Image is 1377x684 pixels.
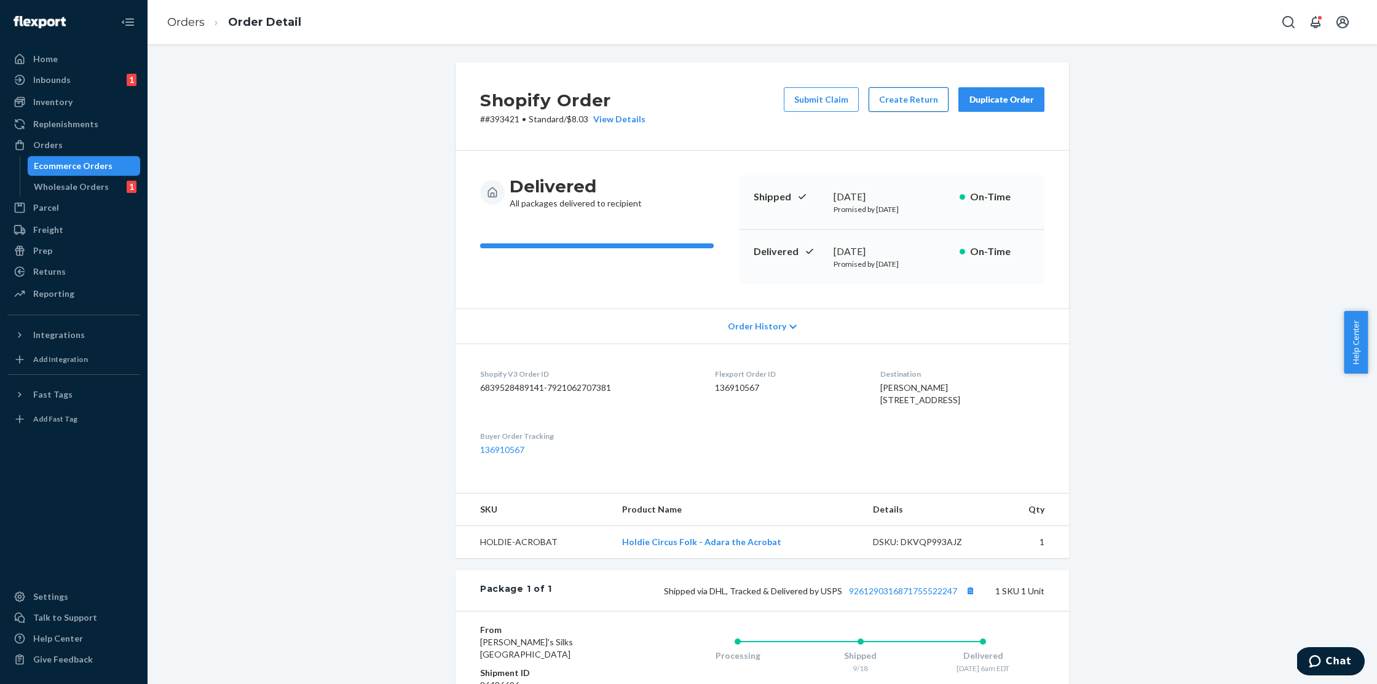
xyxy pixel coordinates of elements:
[33,139,63,151] div: Orders
[799,663,922,674] div: 9/18
[754,190,824,204] p: Shipped
[480,369,695,379] dt: Shopify V3 Order ID
[480,113,645,125] p: # #393421 / $8.03
[28,156,141,176] a: Ecommerce Orders
[622,537,781,547] a: Holdie Circus Folk - Adara the Acrobat
[588,113,645,125] button: View Details
[480,667,627,679] dt: Shipment ID
[157,4,311,41] ol: breadcrumbs
[14,16,66,28] img: Flexport logo
[33,611,97,624] div: Talk to Support
[921,663,1044,674] div: [DATE] 6am EDT
[7,198,140,218] a: Parcel
[880,382,960,405] span: [PERSON_NAME] [STREET_ADDRESS]
[1303,10,1328,34] button: Open notifications
[869,87,949,112] button: Create Return
[880,369,1044,379] dt: Destination
[33,245,52,257] div: Prep
[33,354,88,364] div: Add Integration
[228,15,301,29] a: Order Detail
[863,493,998,526] th: Details
[480,583,552,599] div: Package 1 of 1
[612,493,863,526] th: Product Name
[480,382,695,394] dd: 6839528489141-7921062707381
[715,369,860,379] dt: Flexport Order ID
[834,259,950,269] p: Promised by [DATE]
[33,96,73,108] div: Inventory
[127,74,136,86] div: 1
[33,591,68,603] div: Settings
[33,653,93,666] div: Give Feedback
[529,114,564,124] span: Standard
[7,49,140,69] a: Home
[998,526,1069,559] td: 1
[962,583,978,599] button: Copy tracking number
[970,245,1030,259] p: On-Time
[873,536,988,548] div: DSKU: DKVQP993AJZ
[7,220,140,240] a: Freight
[33,414,77,424] div: Add Fast Tag
[7,241,140,261] a: Prep
[33,632,83,645] div: Help Center
[28,177,141,197] a: Wholesale Orders1
[7,629,140,648] a: Help Center
[728,320,786,332] span: Order History
[969,93,1034,106] div: Duplicate Order
[127,181,136,193] div: 1
[34,181,109,193] div: Wholesale Orders
[33,224,63,236] div: Freight
[7,114,140,134] a: Replenishments
[849,586,957,596] a: 9261290316871755522247
[480,87,645,113] h2: Shopify Order
[1297,647,1365,678] iframe: Opens a widget where you can chat to one of our agents
[834,190,950,204] div: [DATE]
[167,15,205,29] a: Orders
[7,587,140,607] a: Settings
[784,87,859,112] button: Submit Claim
[970,190,1030,204] p: On-Time
[7,70,140,90] a: Inbounds1
[33,53,58,65] div: Home
[921,650,1044,662] div: Delivered
[480,637,573,659] span: [PERSON_NAME]'s Silks [GEOGRAPHIC_DATA]
[958,87,1044,112] button: Duplicate Order
[33,388,73,401] div: Fast Tags
[33,202,59,214] div: Parcel
[456,493,612,526] th: SKU
[7,608,140,627] button: Talk to Support
[33,265,66,278] div: Returns
[7,262,140,281] a: Returns
[664,586,978,596] span: Shipped via DHL, Tracked & Delivered by USPS
[480,624,627,636] dt: From
[34,160,112,172] div: Ecommerce Orders
[480,444,524,455] a: 136910567
[7,325,140,345] button: Integrations
[1330,10,1355,34] button: Open account menu
[7,385,140,404] button: Fast Tags
[7,409,140,429] a: Add Fast Tag
[33,329,85,341] div: Integrations
[799,650,922,662] div: Shipped
[715,382,860,394] dd: 136910567
[480,431,695,441] dt: Buyer Order Tracking
[456,526,612,559] td: HOLDIE-ACROBAT
[522,114,526,124] span: •
[1344,311,1368,374] button: Help Center
[1276,10,1301,34] button: Open Search Box
[552,583,1044,599] div: 1 SKU 1 Unit
[754,245,824,259] p: Delivered
[510,175,642,197] h3: Delivered
[33,74,71,86] div: Inbounds
[998,493,1069,526] th: Qty
[7,92,140,112] a: Inventory
[33,288,74,300] div: Reporting
[7,650,140,669] button: Give Feedback
[834,204,950,214] p: Promised by [DATE]
[7,284,140,304] a: Reporting
[33,118,98,130] div: Replenishments
[7,135,140,155] a: Orders
[7,350,140,369] a: Add Integration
